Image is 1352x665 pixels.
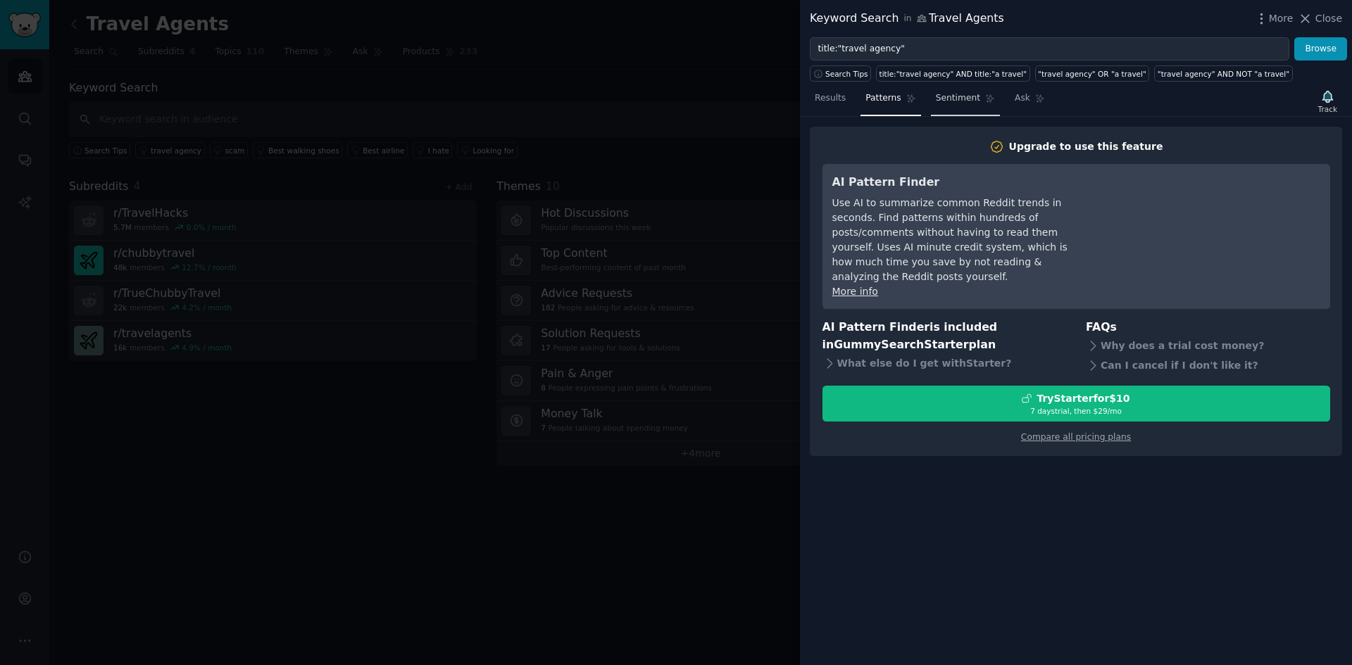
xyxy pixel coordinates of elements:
[810,37,1289,61] input: Try a keyword related to your business
[1086,336,1330,356] div: Why does a trial cost money?
[1037,391,1129,406] div: Try Starter for $10
[815,92,846,105] span: Results
[1313,87,1342,116] button: Track
[1154,65,1292,82] a: "travel agency" AND NOT "a travel"
[1318,104,1337,114] div: Track
[822,319,1067,353] h3: AI Pattern Finder is included in plan
[1086,319,1330,336] h3: FAQs
[1035,65,1150,82] a: "travel agency" OR "a travel"
[1009,139,1163,154] div: Upgrade to use this feature
[834,338,968,351] span: GummySearch Starter
[825,69,868,79] span: Search Tips
[832,174,1089,191] h3: AI Pattern Finder
[823,406,1329,416] div: 7 days trial, then $ 29 /mo
[810,65,871,82] button: Search Tips
[1254,11,1294,26] button: More
[880,69,1027,79] div: title:"travel agency" AND title:"a travel"
[865,92,901,105] span: Patterns
[1315,11,1342,26] span: Close
[822,353,1067,373] div: What else do I get with Starter ?
[1015,92,1030,105] span: Ask
[860,87,920,116] a: Patterns
[1021,432,1131,442] a: Compare all pricing plans
[1086,356,1330,376] div: Can I cancel if I don't like it?
[1038,69,1146,79] div: "travel agency" OR "a travel"
[810,10,1004,27] div: Keyword Search Travel Agents
[1158,69,1289,79] div: "travel agency" AND NOT "a travel"
[931,87,1000,116] a: Sentiment
[1109,174,1320,279] iframe: YouTube video player
[1298,11,1342,26] button: Close
[832,286,878,297] a: More info
[936,92,980,105] span: Sentiment
[1269,11,1294,26] span: More
[903,13,911,25] span: in
[822,386,1330,422] button: TryStarterfor$107 daystrial, then $29/mo
[1294,37,1347,61] button: Browse
[832,196,1089,284] div: Use AI to summarize common Reddit trends in seconds. Find patterns within hundreds of posts/comme...
[876,65,1029,82] a: title:"travel agency" AND title:"a travel"
[810,87,851,116] a: Results
[1010,87,1050,116] a: Ask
